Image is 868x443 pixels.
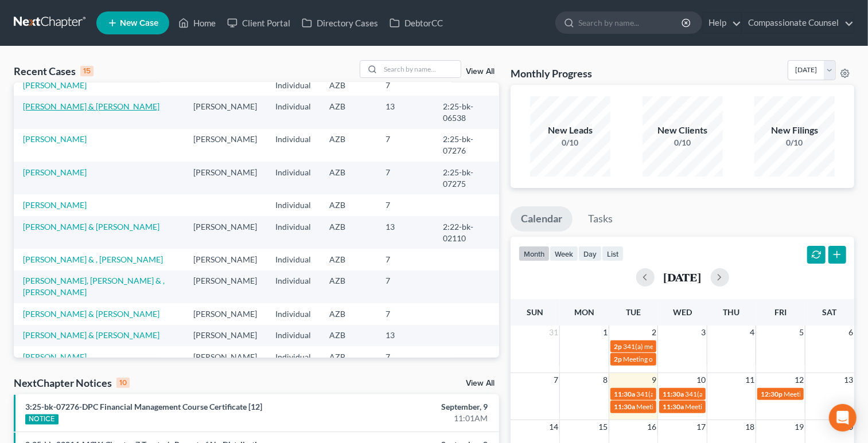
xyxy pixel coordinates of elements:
span: Thu [723,307,740,317]
a: [PERSON_NAME] & [PERSON_NAME] [23,222,159,232]
a: DebtorCC [384,13,449,33]
td: [PERSON_NAME] [184,249,266,270]
td: 7 [376,129,434,162]
button: week [550,246,578,261]
span: Fri [774,307,787,317]
td: Individual [266,96,320,128]
td: AZB [320,249,376,270]
span: Wed [673,307,692,317]
td: AZB [320,216,376,249]
a: [PERSON_NAME] & [PERSON_NAME] [23,101,159,111]
span: Mon [574,307,594,317]
div: 10 [116,378,130,388]
a: [PERSON_NAME] [23,352,87,362]
div: 15 [80,66,94,76]
td: 2:25-bk-07276 [434,129,499,162]
td: 2:25-bk-07275 [434,162,499,194]
div: Recent Cases [14,64,94,78]
button: day [578,246,602,261]
td: [PERSON_NAME] [184,216,266,249]
div: 0/10 [530,137,610,148]
span: 14 [548,420,559,434]
a: [PERSON_NAME] [23,167,87,177]
td: 13 [376,325,434,346]
a: [PERSON_NAME], [PERSON_NAME] & , [PERSON_NAME] [23,276,165,297]
td: Individual [266,303,320,324]
td: AZB [320,346,376,367]
span: 12:30p [761,390,783,398]
span: 15 [597,420,609,434]
a: Client Portal [221,13,296,33]
span: 1 [602,326,609,339]
a: [PERSON_NAME] & [PERSON_NAME] [23,309,159,319]
a: Home [173,13,221,33]
a: [PERSON_NAME] [23,80,87,90]
td: 7 [376,162,434,194]
span: 4 [749,326,756,339]
td: AZB [320,303,376,324]
td: [PERSON_NAME] [184,96,266,128]
td: [PERSON_NAME] [184,129,266,162]
td: 13 [376,216,434,249]
span: 341(a) meeting for [PERSON_NAME] & [PERSON_NAME] [PERSON_NAME] [623,342,850,351]
td: 13 [376,96,434,128]
td: Individual [266,194,320,215]
span: 2 [651,326,657,339]
a: Tasks [578,206,623,232]
td: 7 [376,270,434,303]
a: [PERSON_NAME] & , [PERSON_NAME] [23,254,163,264]
td: [PERSON_NAME] [184,346,266,367]
td: Individual [266,270,320,303]
span: 7 [552,373,559,387]
td: Individual [266,346,320,367]
span: Sun [527,307,544,317]
a: [PERSON_NAME] [23,200,87,210]
td: AZB [320,96,376,128]
span: 341(a) meeting for [PERSON_NAME] & [PERSON_NAME] [685,390,857,398]
td: 7 [376,249,434,270]
span: 6 [847,326,854,339]
div: Open Intercom Messenger [829,404,857,432]
div: 11:01AM [341,413,488,424]
input: Search by name... [578,12,683,33]
td: 7 [376,303,434,324]
div: New Clients [643,124,723,137]
div: 0/10 [754,137,835,148]
span: Meeting of Creditors for [PERSON_NAME] & [PERSON_NAME] [PERSON_NAME] [623,355,866,363]
td: AZB [320,129,376,162]
div: NextChapter Notices [14,376,130,390]
span: 5 [798,326,805,339]
div: NOTICE [25,414,59,425]
span: 31 [548,326,559,339]
td: AZB [320,75,376,96]
span: 8 [602,373,609,387]
td: 7 [376,346,434,367]
a: Help [703,13,741,33]
a: 3:25-bk-07276-DPC Financial Management Course Certificate [12] [25,402,262,411]
td: AZB [320,162,376,194]
td: AZB [320,325,376,346]
a: [PERSON_NAME] [23,134,87,144]
td: [PERSON_NAME] [184,162,266,194]
input: Search by name... [380,61,461,77]
span: 19 [793,420,805,434]
td: 7 [376,194,434,215]
span: 2p [614,355,622,363]
div: New Leads [530,124,610,137]
div: September, 9 [341,401,488,413]
td: [PERSON_NAME] [184,303,266,324]
h3: Monthly Progress [511,66,592,80]
span: 17 [695,420,707,434]
td: Individual [266,249,320,270]
td: Individual [266,216,320,249]
a: View All [466,379,495,387]
span: 3 [700,326,707,339]
td: 2:22-bk-02110 [434,216,499,249]
button: list [602,246,624,261]
td: [PERSON_NAME] [184,270,266,303]
a: Calendar [511,206,573,232]
span: 10 [695,373,707,387]
span: Meeting of Creditors for [PERSON_NAME] [636,402,764,411]
div: New Filings [754,124,835,137]
span: 9 [651,373,657,387]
